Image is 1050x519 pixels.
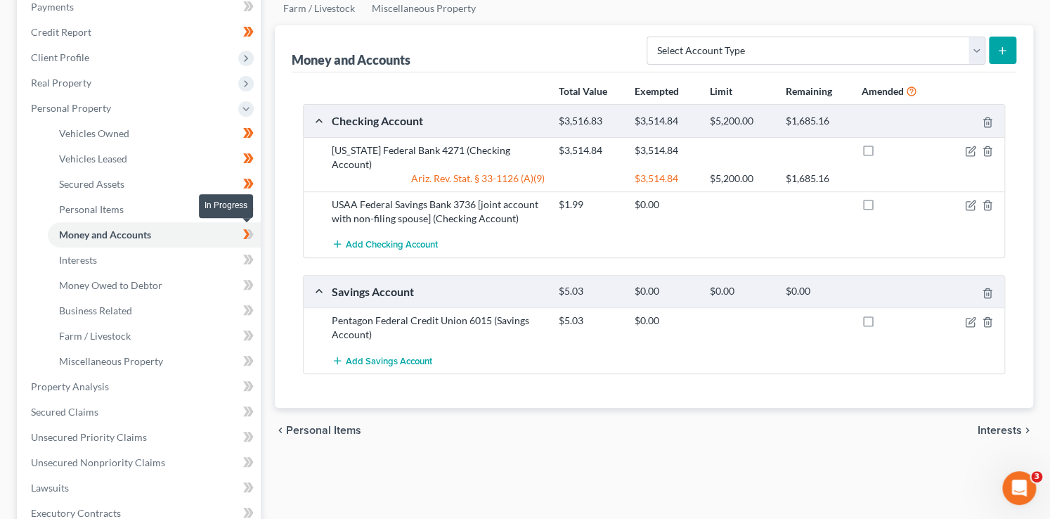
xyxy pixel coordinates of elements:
[31,431,147,443] span: Unsecured Priority Claims
[627,285,703,298] div: $0.00
[31,482,69,494] span: Lawsuits
[31,406,98,418] span: Secured Claims
[978,425,1033,436] button: Interests chevron_right
[48,248,261,273] a: Interests
[59,330,131,342] span: Farm / Livestock
[325,143,552,172] div: [US_STATE] Federal Bank 4271 (Checking Account)
[59,305,132,316] span: Business Related
[710,85,732,97] strong: Limit
[703,285,779,298] div: $0.00
[627,198,703,212] div: $0.00
[978,425,1022,436] span: Interests
[20,399,261,425] a: Secured Claims
[786,85,832,97] strong: Remaining
[325,172,552,186] div: Ariz. Rev. Stat. § 33-1126 (A)(9)
[59,203,124,215] span: Personal Items
[48,349,261,374] a: Miscellaneous Property
[59,178,124,190] span: Secured Assets
[275,425,361,436] button: chevron_left Personal Items
[1031,471,1042,482] span: 3
[627,115,703,128] div: $3,514.84
[20,374,261,399] a: Property Analysis
[558,85,607,97] strong: Total Value
[552,285,628,298] div: $5.03
[346,355,432,366] span: Add Savings Account
[779,172,855,186] div: $1,685.16
[48,146,261,172] a: Vehicles Leased
[634,85,678,97] strong: Exempted
[325,198,552,226] div: USAA Federal Savings Bank 3736 [joint account with non-filing spouse] (Checking Account)
[20,450,261,475] a: Unsecured Nonpriority Claims
[275,425,286,436] i: chevron_left
[325,314,552,342] div: Pentagon Federal Credit Union 6015 (Savings Account)
[48,298,261,323] a: Business Related
[779,115,855,128] div: $1,685.16
[627,314,703,328] div: $0.00
[31,507,121,519] span: Executory Contracts
[552,143,628,158] div: $3,514.84
[59,355,163,367] span: Miscellaneous Property
[59,153,127,165] span: Vehicles Leased
[862,85,904,97] strong: Amended
[325,284,552,299] div: Savings Account
[20,20,261,45] a: Credit Report
[31,51,89,63] span: Client Profile
[292,51,410,68] div: Money and Accounts
[552,115,628,128] div: $3,516.83
[286,425,361,436] span: Personal Items
[346,239,438,250] span: Add Checking Account
[20,425,261,450] a: Unsecured Priority Claims
[48,172,261,197] a: Secured Assets
[779,285,855,298] div: $0.00
[59,127,129,139] span: Vehicles Owned
[48,273,261,298] a: Money Owed to Debtor
[199,194,253,217] div: In Progress
[20,475,261,501] a: Lawsuits
[31,380,109,392] span: Property Analysis
[31,77,91,89] span: Real Property
[703,115,779,128] div: $5,200.00
[31,456,165,468] span: Unsecured Nonpriority Claims
[1002,471,1036,505] iframe: Intercom live chat
[59,229,151,241] span: Money and Accounts
[48,323,261,349] a: Farm / Livestock
[48,222,261,248] a: Money and Accounts
[31,102,111,114] span: Personal Property
[59,254,97,266] span: Interests
[627,143,703,158] div: $3,514.84
[627,172,703,186] div: $3,514.84
[325,113,552,128] div: Checking Account
[59,279,162,291] span: Money Owed to Debtor
[31,26,91,38] span: Credit Report
[1022,425,1033,436] i: chevron_right
[552,198,628,212] div: $1.99
[48,121,261,146] a: Vehicles Owned
[552,314,628,328] div: $5.03
[703,172,779,186] div: $5,200.00
[48,197,261,222] a: Personal Items
[31,1,74,13] span: Payments
[332,231,438,257] button: Add Checking Account
[332,347,432,373] button: Add Savings Account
